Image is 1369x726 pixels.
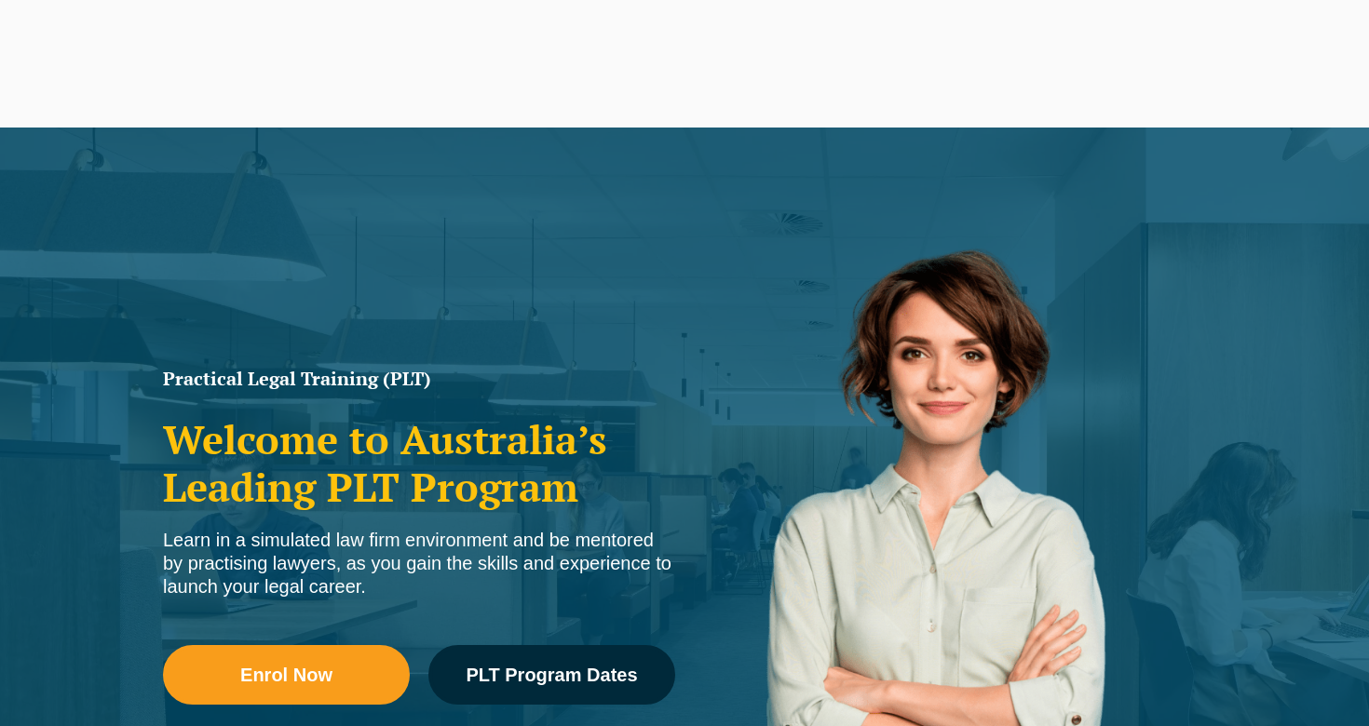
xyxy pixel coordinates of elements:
span: PLT Program Dates [466,665,637,684]
span: Enrol Now [240,665,332,684]
h2: Welcome to Australia’s Leading PLT Program [163,416,675,510]
h1: Practical Legal Training (PLT) [163,370,675,388]
a: Enrol Now [163,645,410,705]
div: Learn in a simulated law firm environment and be mentored by practising lawyers, as you gain the ... [163,529,675,598]
a: PLT Program Dates [428,645,675,705]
